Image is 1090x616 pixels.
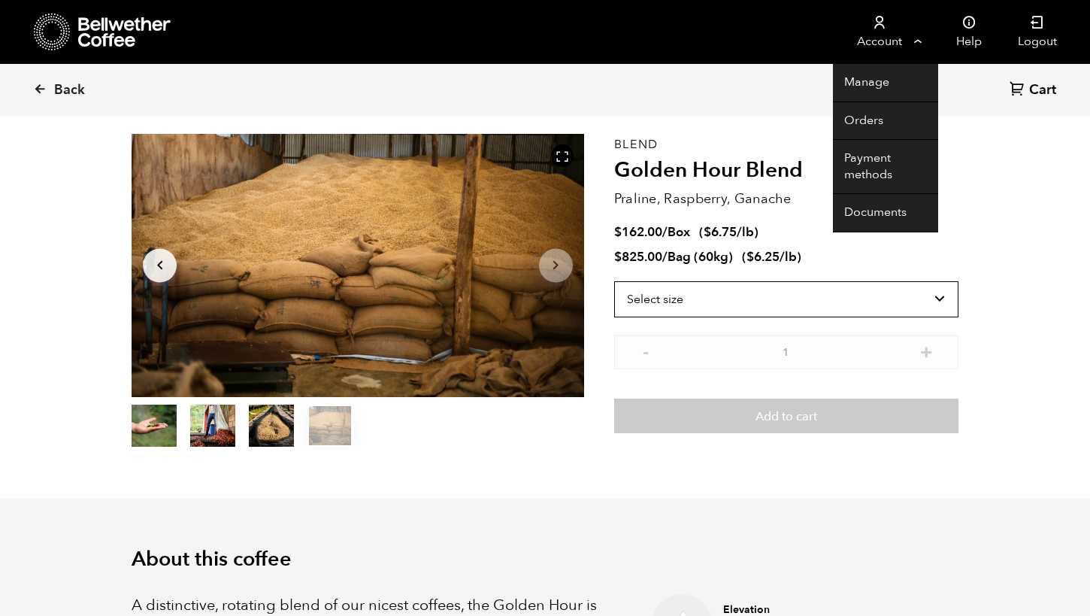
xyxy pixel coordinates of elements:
[614,248,622,266] span: $
[662,248,668,266] span: /
[614,399,958,433] button: Add to cart
[704,223,711,241] span: $
[742,248,801,266] span: ( )
[1010,80,1060,101] a: Cart
[662,223,668,241] span: /
[668,223,690,241] span: Box
[614,189,958,209] p: Praline, Raspberry, Ganache
[833,64,938,102] a: Manage
[699,223,758,241] span: ( )
[833,140,938,194] a: Payment methods
[917,343,936,358] button: +
[132,548,958,572] h2: About this coffee
[833,102,938,141] a: Orders
[704,223,737,241] bdi: 6.75
[746,248,754,266] span: $
[668,248,733,266] span: Bag (60kg)
[614,158,958,184] h2: Golden Hour Blend
[780,248,797,266] span: /lb
[737,223,754,241] span: /lb
[614,223,662,241] bdi: 162.00
[746,248,780,266] bdi: 6.25
[614,223,622,241] span: $
[614,248,662,266] bdi: 825.00
[1029,81,1056,99] span: Cart
[54,81,85,99] span: Back
[833,194,938,232] a: Documents
[637,343,656,358] button: -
